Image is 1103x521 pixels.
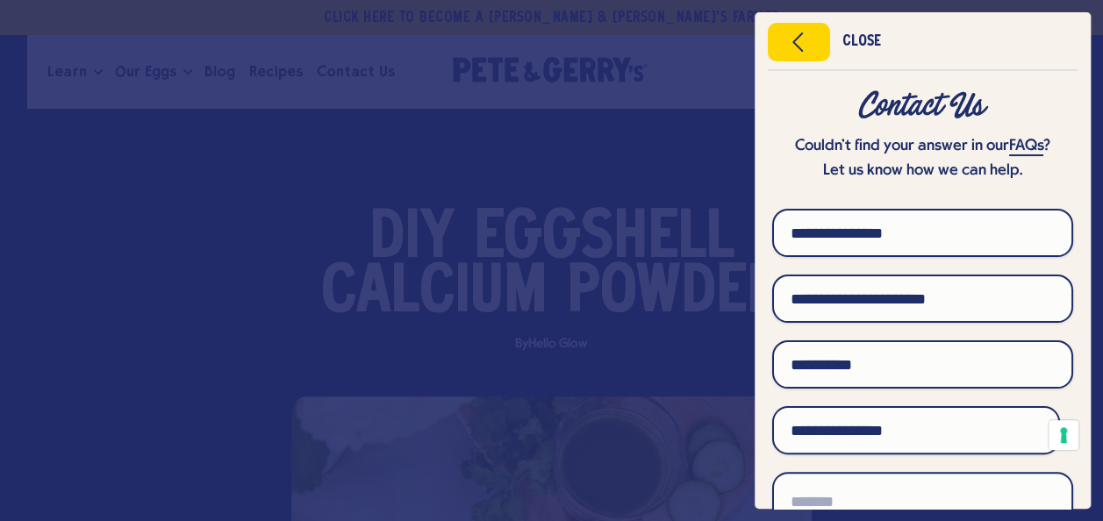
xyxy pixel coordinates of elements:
div: Contact Us [772,90,1073,122]
button: Your consent preferences for tracking technologies [1049,420,1078,450]
p: Let us know how we can help. [772,159,1073,183]
button: Close menu [768,23,830,61]
a: FAQs [1009,138,1043,156]
p: Couldn’t find your answer in our ? [772,134,1073,159]
div: Close [842,36,881,48]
